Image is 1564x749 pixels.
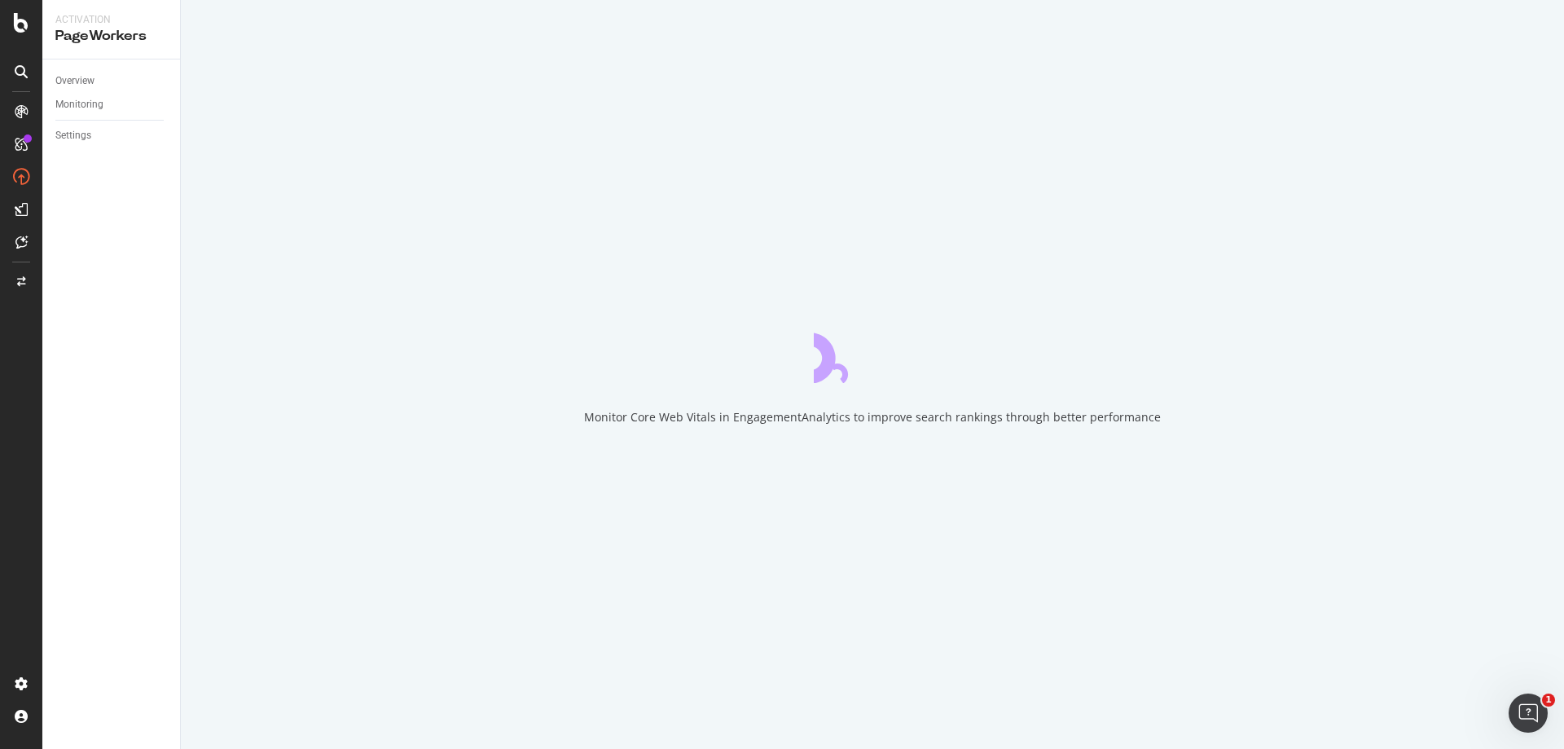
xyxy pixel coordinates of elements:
[55,96,103,113] div: Monitoring
[55,96,169,113] a: Monitoring
[55,127,169,144] a: Settings
[1509,694,1548,733] iframe: Intercom live chat
[55,27,167,46] div: PageWorkers
[55,73,169,90] a: Overview
[55,73,94,90] div: Overview
[55,13,167,27] div: Activation
[584,409,1161,425] div: Monitor Core Web Vitals in EngagementAnalytics to improve search rankings through better performance
[1542,694,1555,707] span: 1
[55,127,91,144] div: Settings
[814,324,931,383] div: animation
